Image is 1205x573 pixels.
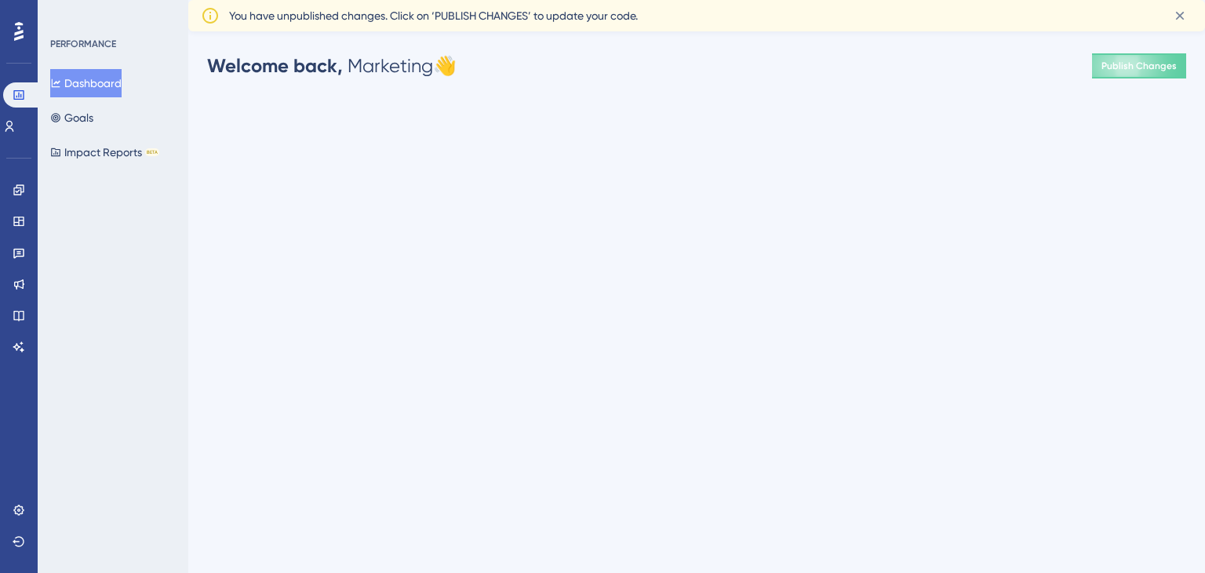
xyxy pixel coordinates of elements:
button: Impact ReportsBETA [50,138,159,166]
span: Welcome back, [207,54,343,77]
button: Publish Changes [1092,53,1186,78]
button: Goals [50,104,93,132]
div: PERFORMANCE [50,38,116,50]
span: You have unpublished changes. Click on ‘PUBLISH CHANGES’ to update your code. [229,6,638,25]
span: Publish Changes [1101,60,1177,72]
div: BETA [145,148,159,156]
div: Marketing 👋 [207,53,457,78]
button: Dashboard [50,69,122,97]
